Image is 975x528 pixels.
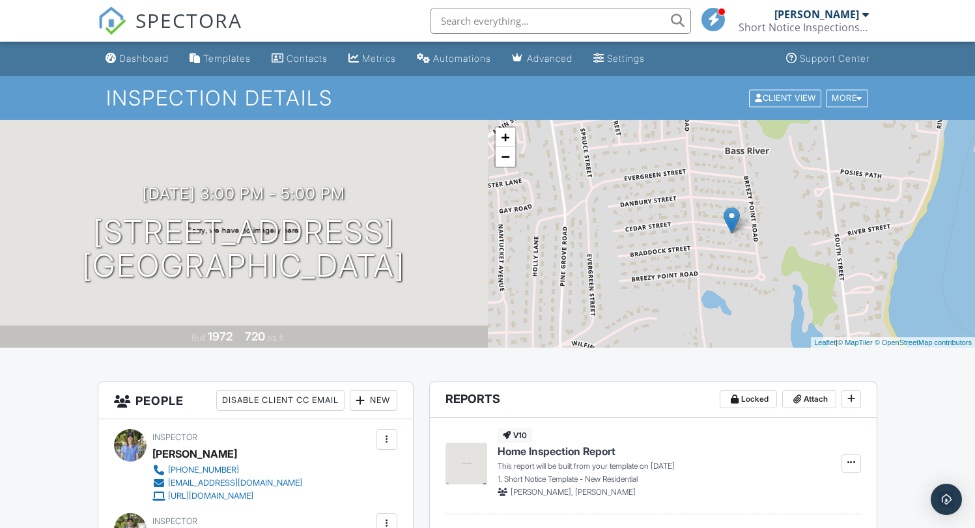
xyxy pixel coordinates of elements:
[814,339,836,346] a: Leaflet
[781,47,875,71] a: Support Center
[875,339,972,346] a: © OpenStreetMap contributors
[931,484,962,515] div: Open Intercom Messenger
[82,215,405,284] h1: [STREET_ADDRESS] [GEOGRAPHIC_DATA]
[496,147,515,167] a: Zoom out
[98,18,242,45] a: SPECTORA
[431,8,691,34] input: Search everything...
[350,390,397,411] div: New
[496,128,515,147] a: Zoom in
[152,516,197,526] span: Inspector
[838,339,873,346] a: © MapTiler
[98,7,126,35] img: The Best Home Inspection Software - Spectora
[168,478,302,488] div: [EMAIL_ADDRESS][DOMAIN_NAME]
[362,53,396,64] div: Metrics
[100,47,174,71] a: Dashboard
[143,185,345,202] h3: [DATE] 3:00 pm - 5:00 pm
[739,21,869,34] div: Short Notice Inspections LLC
[749,89,821,107] div: Client View
[191,333,206,342] span: Built
[168,465,239,475] div: [PHONE_NUMBER]
[412,47,496,71] a: Automations (Basic)
[507,47,578,71] a: Advanced
[152,444,237,464] div: [PERSON_NAME]
[800,53,869,64] div: Support Center
[135,7,242,34] span: SPECTORA
[748,92,825,102] a: Client View
[184,47,256,71] a: Templates
[245,329,265,343] div: 720
[203,53,251,64] div: Templates
[588,47,650,71] a: Settings
[119,53,169,64] div: Dashboard
[152,464,302,477] a: [PHONE_NUMBER]
[607,53,645,64] div: Settings
[287,53,328,64] div: Contacts
[811,337,975,348] div: |
[168,491,253,501] div: [URL][DOMAIN_NAME]
[433,53,491,64] div: Automations
[98,382,413,419] h3: People
[208,329,233,343] div: 1972
[152,477,302,490] a: [EMAIL_ADDRESS][DOMAIN_NAME]
[152,432,197,442] span: Inspector
[527,53,572,64] div: Advanced
[267,333,285,342] span: sq. ft.
[152,490,302,503] a: [URL][DOMAIN_NAME]
[826,89,868,107] div: More
[266,47,333,71] a: Contacts
[216,390,345,411] div: Disable Client CC Email
[106,87,869,109] h1: Inspection Details
[343,47,401,71] a: Metrics
[774,8,859,21] div: [PERSON_NAME]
